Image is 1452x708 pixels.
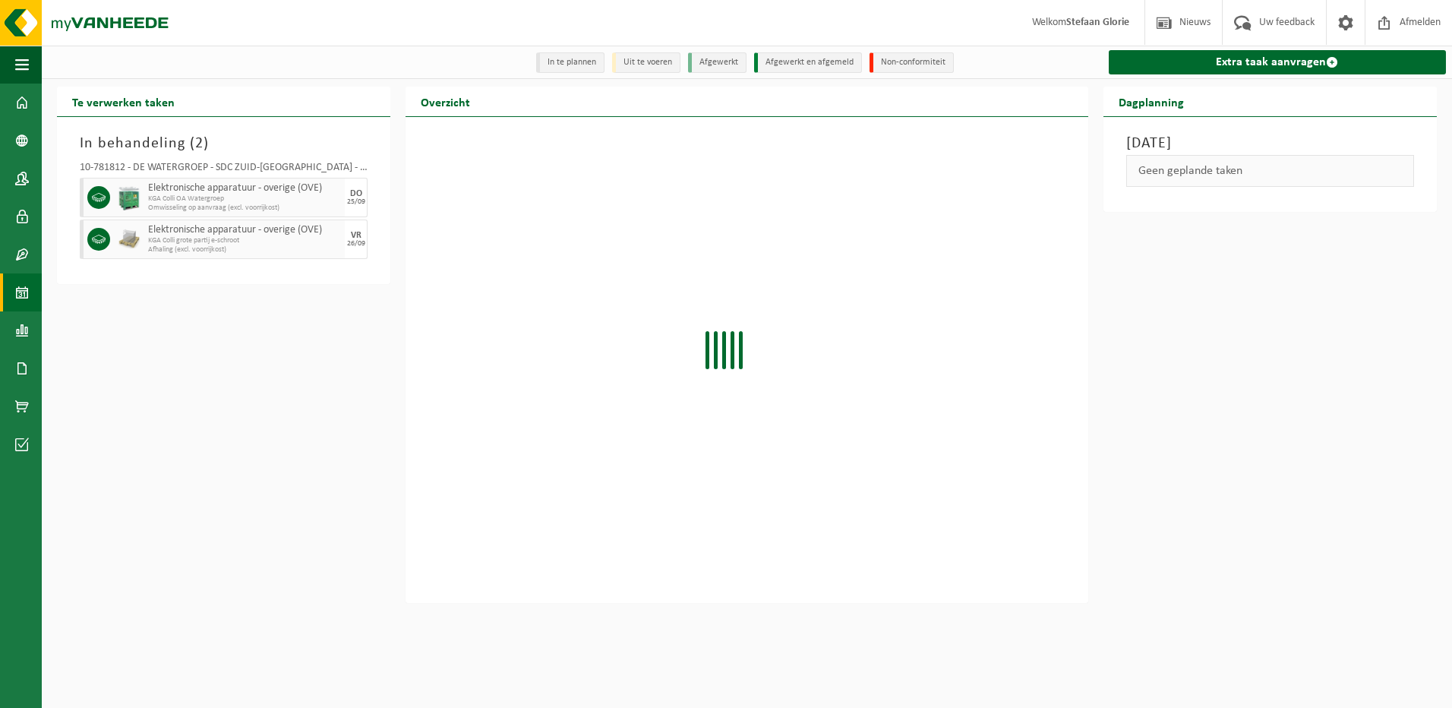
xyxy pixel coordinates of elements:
div: 25/09 [347,198,365,206]
div: VR [351,231,361,240]
h2: Overzicht [406,87,485,116]
strong: Stefaan Glorie [1066,17,1129,28]
li: Afgewerkt en afgemeld [754,52,862,73]
a: Extra taak aanvragen [1109,50,1446,74]
h2: Dagplanning [1103,87,1199,116]
span: KGA Colli OA Watergroep [148,194,341,204]
div: 10-781812 - DE WATERGROEP - SDC ZUID-[GEOGRAPHIC_DATA] - [GEOGRAPHIC_DATA] [80,163,368,178]
span: Elektronische apparatuur - overige (OVE) [148,224,341,236]
span: 2 [195,136,204,151]
img: PB-HB-1400-HPE-GN-11 [118,185,140,210]
span: Afhaling (excl. voorrijkost) [148,245,341,254]
span: Elektronische apparatuur - overige (OVE) [148,182,341,194]
div: Geen geplande taken [1126,155,1414,187]
li: Uit te voeren [612,52,680,73]
h2: Te verwerken taken [57,87,190,116]
li: Non-conformiteit [870,52,954,73]
li: Afgewerkt [688,52,747,73]
h3: [DATE] [1126,132,1414,155]
li: In te plannen [536,52,604,73]
span: KGA Colli grote partij e-schroot [148,236,341,245]
img: LP-PA-00000-WDN-11 [118,228,140,251]
div: 26/09 [347,240,365,248]
div: DO [350,189,362,198]
span: Omwisseling op aanvraag (excl. voorrijkost) [148,204,341,213]
h3: In behandeling ( ) [80,132,368,155]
